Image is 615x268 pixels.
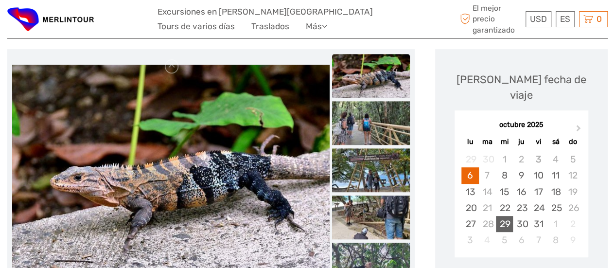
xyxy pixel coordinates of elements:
div: Choose miércoles, 8 de octubre de 2025 [496,167,513,183]
img: 789cc78f13db49efbf8123f9a2713139_slider_thumbnail.jpg [332,148,410,192]
div: ma [479,135,496,148]
div: Choose jueves, 9 de octubre de 2025 [513,167,530,183]
div: Choose lunes, 3 de noviembre de 2025 [461,232,478,248]
div: Not available domingo, 19 de octubre de 2025 [564,184,581,200]
div: do [564,135,581,148]
div: Choose jueves, 16 de octubre de 2025 [513,184,530,200]
div: Not available sábado, 4 de octubre de 2025 [547,151,564,167]
span: USD [530,14,547,24]
div: Choose lunes, 6 de octubre de 2025 [461,167,478,183]
div: Choose miércoles, 5 de noviembre de 2025 [496,232,513,248]
div: Not available domingo, 12 de octubre de 2025 [564,167,581,183]
div: Not available martes, 7 de octubre de 2025 [479,167,496,183]
img: beaa2e15331b4543b26912dc8582b657_slider_thumbnail.jpg [332,196,410,239]
div: Not available lunes, 29 de septiembre de 2025 [461,151,478,167]
div: Not available martes, 28 de octubre de 2025 [479,216,496,232]
div: Choose viernes, 24 de octubre de 2025 [530,200,547,216]
a: Tours de varios días [158,19,235,34]
div: Not available martes, 14 de octubre de 2025 [479,184,496,200]
div: lu [461,135,478,148]
button: Open LiveChat chat widget [112,15,123,27]
div: Choose viernes, 10 de octubre de 2025 [530,167,547,183]
span: 0 [595,14,603,24]
img: 545d1c3a86934dbaa3d798188425ab1b_slider_thumbnail.jpg [332,54,410,98]
div: Choose miércoles, 29 de octubre de 2025 [496,216,513,232]
div: Choose sábado, 18 de octubre de 2025 [547,184,564,200]
div: Choose viernes, 17 de octubre de 2025 [530,184,547,200]
div: Not available martes, 4 de noviembre de 2025 [479,232,496,248]
div: Not available domingo, 9 de noviembre de 2025 [564,232,581,248]
img: 0df2ac08b36a48dabad8b426a26455cd_slider_thumbnail.jpg [332,101,410,145]
div: Choose sábado, 8 de noviembre de 2025 [547,232,564,248]
div: month 2025-10 [457,151,585,248]
div: Choose sábado, 1 de noviembre de 2025 [547,216,564,232]
div: Choose viernes, 7 de noviembre de 2025 [530,232,547,248]
div: Not available viernes, 3 de octubre de 2025 [530,151,547,167]
p: We're away right now. Please check back later! [14,17,110,25]
div: Choose jueves, 23 de octubre de 2025 [513,200,530,216]
img: 3042-89c2dfa2-666b-4c66-b57d-9189cef1e72e_logo_small.png [7,7,94,31]
div: Choose jueves, 6 de noviembre de 2025 [513,232,530,248]
div: ES [556,11,575,27]
div: Choose lunes, 27 de octubre de 2025 [461,216,478,232]
div: Choose viernes, 31 de octubre de 2025 [530,216,547,232]
div: Not available miércoles, 1 de octubre de 2025 [496,151,513,167]
span: El mejor precio garantizado [457,3,523,36]
div: Not available martes, 21 de octubre de 2025 [479,200,496,216]
div: Not available domingo, 5 de octubre de 2025 [564,151,581,167]
button: Next Month [572,123,587,138]
div: sá [547,135,564,148]
div: Choose miércoles, 15 de octubre de 2025 [496,184,513,200]
div: Not available martes, 30 de septiembre de 2025 [479,151,496,167]
div: Not available domingo, 26 de octubre de 2025 [564,200,581,216]
div: Choose miércoles, 22 de octubre de 2025 [496,200,513,216]
a: Traslados [251,19,289,34]
div: mi [496,135,513,148]
div: Choose sábado, 11 de octubre de 2025 [547,167,564,183]
div: Not available domingo, 2 de noviembre de 2025 [564,216,581,232]
div: Choose jueves, 30 de octubre de 2025 [513,216,530,232]
div: vi [530,135,547,148]
a: Más [306,19,327,34]
div: [PERSON_NAME] fecha de viaje [445,72,598,103]
div: Choose sábado, 25 de octubre de 2025 [547,200,564,216]
a: Excursiones en [PERSON_NAME][GEOGRAPHIC_DATA] [158,5,373,19]
div: Not available jueves, 2 de octubre de 2025 [513,151,530,167]
div: octubre 2025 [455,120,588,130]
div: ju [513,135,530,148]
div: Choose lunes, 13 de octubre de 2025 [461,184,478,200]
div: Choose lunes, 20 de octubre de 2025 [461,200,478,216]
